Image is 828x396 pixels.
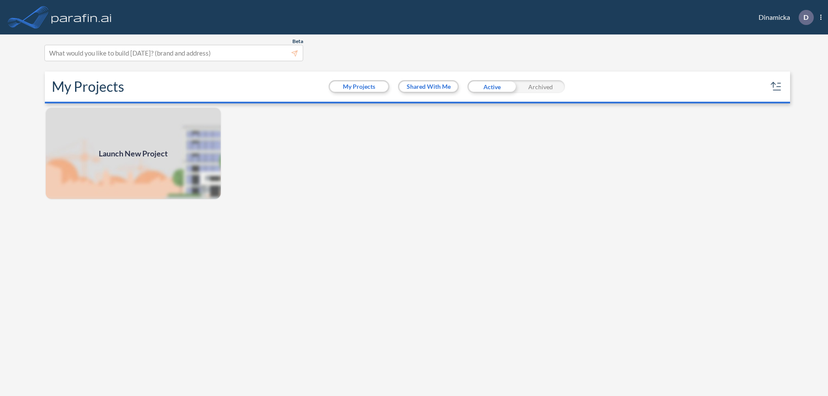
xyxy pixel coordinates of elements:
[99,148,168,159] span: Launch New Project
[330,81,388,92] button: My Projects
[45,107,222,200] img: add
[769,80,783,94] button: sort
[516,80,565,93] div: Archived
[399,81,458,92] button: Shared With Me
[467,80,516,93] div: Active
[746,10,822,25] div: Dinamicka
[292,38,303,45] span: Beta
[52,78,124,95] h2: My Projects
[50,9,113,26] img: logo
[803,13,809,21] p: D
[45,107,222,200] a: Launch New Project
